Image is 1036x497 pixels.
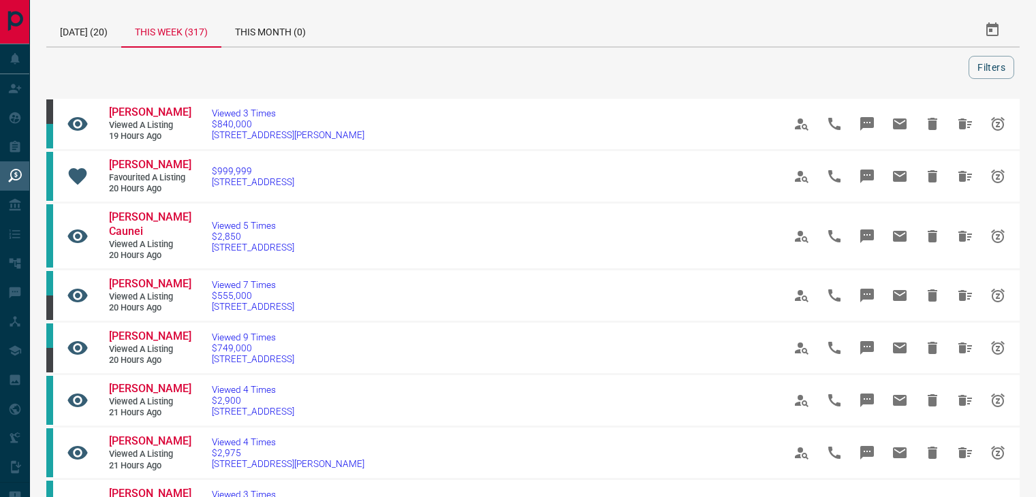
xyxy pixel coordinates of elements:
[982,384,1014,417] span: Snooze
[851,220,883,253] span: Message
[818,436,851,469] span: Call
[109,330,191,344] a: [PERSON_NAME]
[212,301,294,312] span: [STREET_ADDRESS]
[212,458,364,469] span: [STREET_ADDRESS][PERSON_NAME]
[883,279,916,312] span: Email
[109,396,191,408] span: Viewed a Listing
[818,332,851,364] span: Call
[949,436,982,469] span: Hide All from Angie W
[212,108,364,140] a: Viewed 3 Times$840,000[STREET_ADDRESS][PERSON_NAME]
[109,106,191,118] span: [PERSON_NAME]
[212,342,294,353] span: $749,000
[46,271,53,295] div: condos.ca
[212,384,294,417] a: Viewed 4 Times$2,900[STREET_ADDRESS]
[212,108,364,118] span: Viewed 3 Times
[109,434,191,447] span: [PERSON_NAME]
[212,332,294,342] span: Viewed 9 Times
[212,436,364,447] span: Viewed 4 Times
[109,355,191,366] span: 20 hours ago
[212,279,294,290] span: Viewed 7 Times
[982,108,1014,140] span: Snooze
[109,106,191,120] a: [PERSON_NAME]
[212,279,294,312] a: Viewed 7 Times$555,000[STREET_ADDRESS]
[982,220,1014,253] span: Snooze
[109,120,191,131] span: Viewed a Listing
[949,160,982,193] span: Hide All from Hubert Lau
[883,332,916,364] span: Email
[109,382,191,395] span: [PERSON_NAME]
[212,220,294,231] span: Viewed 5 Times
[212,231,294,242] span: $2,850
[109,407,191,419] span: 21 hours ago
[785,436,818,469] span: View Profile
[883,108,916,140] span: Email
[109,302,191,314] span: 20 hours ago
[916,436,949,469] span: Hide
[982,436,1014,469] span: Snooze
[818,384,851,417] span: Call
[46,14,121,46] div: [DATE] (20)
[212,395,294,406] span: $2,900
[212,165,294,176] span: $999,999
[212,118,364,129] span: $840,000
[109,239,191,251] span: Viewed a Listing
[212,290,294,301] span: $555,000
[785,332,818,364] span: View Profile
[969,56,1014,79] button: Filters
[212,447,364,458] span: $2,975
[109,434,191,449] a: [PERSON_NAME]
[46,152,53,201] div: condos.ca
[221,14,319,46] div: This Month (0)
[109,172,191,184] span: Favourited a Listing
[883,436,916,469] span: Email
[949,279,982,312] span: Hide All from Taylor Maclennan
[785,220,818,253] span: View Profile
[212,165,294,187] a: $999,999[STREET_ADDRESS]
[976,14,1009,46] button: Select Date Range
[109,277,191,291] a: [PERSON_NAME]
[46,428,53,477] div: condos.ca
[109,344,191,355] span: Viewed a Listing
[109,131,191,142] span: 19 hours ago
[109,183,191,195] span: 20 hours ago
[916,160,949,193] span: Hide
[109,449,191,460] span: Viewed a Listing
[212,406,294,417] span: [STREET_ADDRESS]
[851,332,883,364] span: Message
[212,332,294,364] a: Viewed 9 Times$749,000[STREET_ADDRESS]
[818,160,851,193] span: Call
[785,160,818,193] span: View Profile
[883,160,916,193] span: Email
[949,332,982,364] span: Hide All from Taylor Maclennan
[851,108,883,140] span: Message
[46,295,53,320] div: mrloft.ca
[916,332,949,364] span: Hide
[46,99,53,124] div: mrloft.ca
[109,330,191,342] span: [PERSON_NAME]
[109,158,191,171] span: [PERSON_NAME]
[949,384,982,417] span: Hide All from Angie W
[916,384,949,417] span: Hide
[785,384,818,417] span: View Profile
[109,250,191,261] span: 20 hours ago
[46,323,53,348] div: condos.ca
[46,204,53,268] div: condos.ca
[982,160,1014,193] span: Snooze
[818,279,851,312] span: Call
[851,160,883,193] span: Message
[212,176,294,187] span: [STREET_ADDRESS]
[851,279,883,312] span: Message
[851,436,883,469] span: Message
[883,220,916,253] span: Email
[883,384,916,417] span: Email
[818,108,851,140] span: Call
[212,436,364,469] a: Viewed 4 Times$2,975[STREET_ADDRESS][PERSON_NAME]
[916,220,949,253] span: Hide
[982,332,1014,364] span: Snooze
[851,384,883,417] span: Message
[109,460,191,472] span: 21 hours ago
[949,220,982,253] span: Hide All from Camelia Caunei
[109,291,191,303] span: Viewed a Listing
[46,348,53,372] div: mrloft.ca
[785,108,818,140] span: View Profile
